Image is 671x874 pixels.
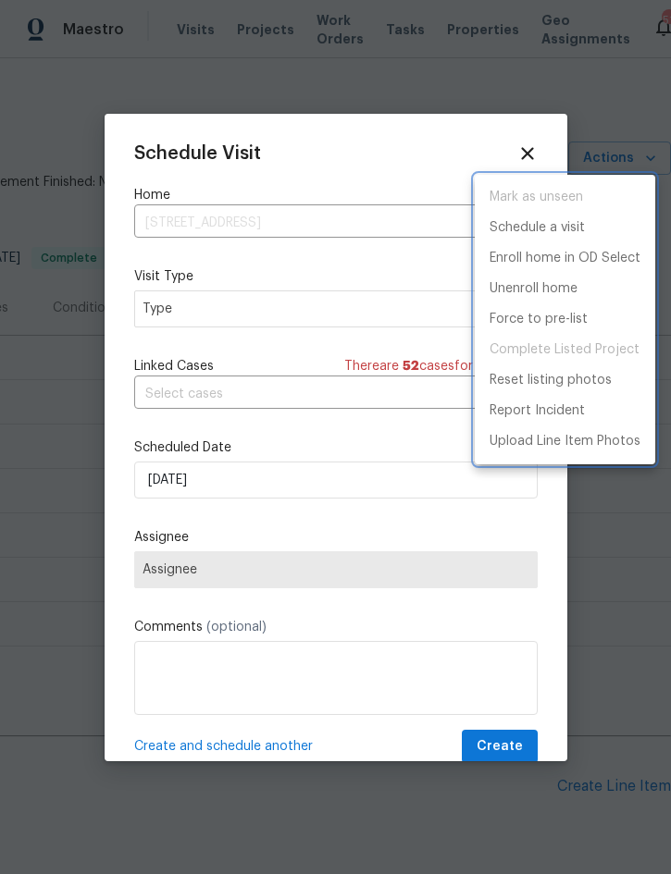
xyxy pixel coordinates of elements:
span: Project is already completed [475,335,655,365]
p: Upload Line Item Photos [490,432,640,451]
p: Report Incident [490,401,585,421]
p: Enroll home in OD Select [490,249,640,268]
p: Schedule a visit [490,218,585,238]
p: Unenroll home [490,279,578,299]
p: Force to pre-list [490,310,588,329]
p: Reset listing photos [490,371,612,390]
